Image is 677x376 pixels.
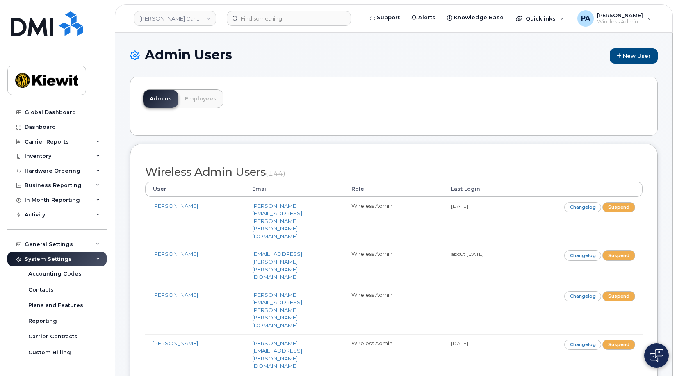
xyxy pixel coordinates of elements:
[344,245,444,285] td: Wireless Admin
[145,166,643,178] h2: Wireless Admin Users
[564,202,602,212] a: Changelog
[610,48,658,64] a: New User
[602,250,635,260] a: Suspend
[444,182,543,196] th: Last Login
[145,182,245,196] th: User
[602,202,635,212] a: Suspend
[245,182,344,196] th: Email
[266,169,285,178] small: (144)
[564,291,602,301] a: Changelog
[344,286,444,334] td: Wireless Admin
[451,340,468,346] small: [DATE]
[344,197,444,245] td: Wireless Admin
[564,250,602,260] a: Changelog
[252,251,302,280] a: [EMAIL_ADDRESS][PERSON_NAME][PERSON_NAME][DOMAIN_NAME]
[178,90,223,108] a: Employees
[252,340,302,369] a: [PERSON_NAME][EMAIL_ADDRESS][PERSON_NAME][DOMAIN_NAME]
[451,203,468,209] small: [DATE]
[602,291,635,301] a: Suspend
[650,349,663,362] img: Open chat
[252,203,302,239] a: [PERSON_NAME][EMAIL_ADDRESS][PERSON_NAME][PERSON_NAME][DOMAIN_NAME]
[451,251,484,257] small: about [DATE]
[344,182,444,196] th: Role
[252,292,302,328] a: [PERSON_NAME][EMAIL_ADDRESS][PERSON_NAME][PERSON_NAME][DOMAIN_NAME]
[153,251,198,257] a: [PERSON_NAME]
[143,90,178,108] a: Admins
[564,340,602,350] a: Changelog
[153,292,198,298] a: [PERSON_NAME]
[153,340,198,346] a: [PERSON_NAME]
[153,203,198,209] a: [PERSON_NAME]
[344,334,444,375] td: Wireless Admin
[602,340,635,350] a: Suspend
[130,48,658,64] h1: Admin Users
